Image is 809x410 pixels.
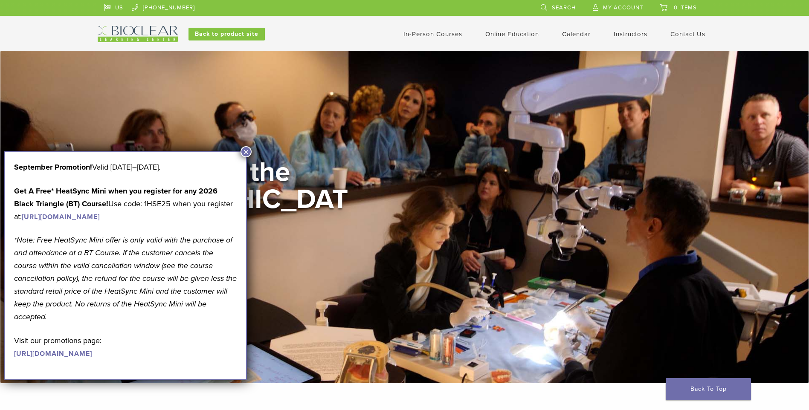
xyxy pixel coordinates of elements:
[552,4,576,11] span: Search
[14,235,237,321] em: *Note: Free HeatSync Mini offer is only valid with the purchase of and attendance at a BT Course....
[241,146,252,157] button: Close
[603,4,643,11] span: My Account
[485,30,539,38] a: Online Education
[674,4,697,11] span: 0 items
[14,162,92,172] b: September Promotion!
[614,30,647,38] a: Instructors
[98,26,178,42] img: Bioclear
[14,334,237,360] p: Visit our promotions page:
[188,28,265,40] a: Back to product site
[403,30,462,38] a: In-Person Courses
[14,161,237,173] p: Valid [DATE]–[DATE].
[666,378,751,400] a: Back To Top
[22,213,100,221] a: [URL][DOMAIN_NAME]
[14,186,217,208] strong: Get A Free* HeatSync Mini when you register for any 2026 Black Triangle (BT) Course!
[14,185,237,223] p: Use code: 1HSE25 when you register at:
[670,30,705,38] a: Contact Us
[14,349,92,358] a: [URL][DOMAIN_NAME]
[562,30,591,38] a: Calendar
